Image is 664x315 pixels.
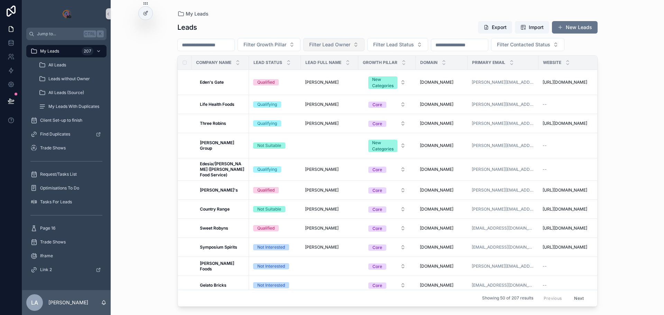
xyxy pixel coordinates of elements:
span: [PERSON_NAME] [305,225,339,231]
a: Not Suitable [253,206,297,212]
span: My Leads [186,10,209,17]
a: Not Suitable [253,142,297,149]
a: Qualified [253,79,297,85]
button: Select Button [363,203,411,215]
a: Trade Shows [26,236,107,248]
span: Filter Contacted Status [497,41,550,48]
span: [URL][DOMAIN_NAME] [543,80,587,85]
strong: [PERSON_NAME] Foods [200,261,235,271]
a: [PERSON_NAME] [305,80,354,85]
span: [DOMAIN_NAME] [420,102,453,107]
span: Tasks For Leads [40,199,72,205]
a: [PERSON_NAME] [305,225,354,231]
a: [PERSON_NAME][EMAIL_ADDRESS][DOMAIN_NAME] [472,80,534,85]
strong: Sweet Robyns [200,225,228,231]
a: [PERSON_NAME] [305,167,354,172]
span: Lead Full Name [305,60,341,65]
a: New Leads [552,21,598,34]
strong: Symposium Spirits [200,244,237,250]
div: Core [372,263,382,270]
a: Eden's Gate [200,80,245,85]
a: Country Range [200,206,245,212]
a: Request/Tasks List [26,168,107,180]
a: [PERSON_NAME][EMAIL_ADDRESS][DOMAIN_NAME] [472,263,534,269]
a: My Leads [177,10,209,17]
img: App logo [61,8,72,19]
span: LA [31,298,38,307]
span: Ctrl [84,30,96,37]
a: [DOMAIN_NAME] [420,143,463,148]
a: [PERSON_NAME][EMAIL_ADDRESS][PERSON_NAME][DOMAIN_NAME] [472,102,534,107]
a: -- [543,167,603,172]
a: [EMAIL_ADDRESS][DOMAIN_NAME] [472,225,534,231]
div: 207 [82,47,93,55]
button: Select Button [363,241,411,253]
strong: Country Range [200,206,230,212]
a: [PERSON_NAME] [305,244,354,250]
button: Select Button [303,38,365,51]
span: [PERSON_NAME] [305,121,339,126]
a: Link 2 [26,263,107,276]
a: -- [543,102,603,107]
a: Three Robins [200,121,245,126]
a: Select Button [362,279,412,292]
a: [DOMAIN_NAME] [420,80,463,85]
strong: [PERSON_NAME]'s [200,187,238,193]
span: Client Set-up to finish [40,118,82,123]
a: [URL][DOMAIN_NAME] [543,80,603,85]
a: [PERSON_NAME][EMAIL_ADDRESS][PERSON_NAME][DOMAIN_NAME] [472,143,534,148]
a: Sweet Robyns [200,225,245,231]
a: All Leads [35,59,107,71]
span: [DOMAIN_NAME] [420,187,453,193]
button: Jump to...CtrlK [26,28,107,40]
span: [URL][DOMAIN_NAME] [543,187,587,193]
div: Core [372,121,382,127]
span: My Leads With Duplicates [48,104,99,109]
a: [URL][DOMAIN_NAME] [543,121,603,126]
span: Page 16 [40,225,55,231]
a: [PERSON_NAME] [305,102,354,107]
div: Core [372,102,382,108]
span: Trade Shows [40,239,66,245]
span: My Leads [40,48,59,54]
strong: Gelato Bricks [200,282,227,288]
a: Select Button [362,117,412,130]
strong: Life Health Foods [200,102,234,107]
span: Website [543,60,561,65]
a: -- [543,282,603,288]
a: Qualified [253,187,297,193]
a: Edesia/[PERSON_NAME] ([PERSON_NAME] Food Service) [200,161,245,178]
button: Select Button [238,38,301,51]
strong: [PERSON_NAME] Group [200,140,235,151]
a: Select Button [362,98,412,111]
span: Import [529,24,544,31]
span: Trade Shows [40,145,66,151]
a: My Leads With Duplicates [35,100,107,113]
a: Select Button [362,163,412,176]
a: [URL][DOMAIN_NAME] [543,206,603,212]
a: [PERSON_NAME][EMAIL_ADDRESS][DOMAIN_NAME] [472,167,534,172]
strong: Edesia/[PERSON_NAME] ([PERSON_NAME] Food Service) [200,161,245,177]
a: Select Button [362,73,412,92]
a: Select Button [362,136,412,155]
span: Growth Pillar [363,60,397,65]
a: Qualifying [253,166,297,173]
a: [EMAIL_ADDRESS][DOMAIN_NAME] [472,244,534,250]
span: Filter Lead Owner [309,41,350,48]
a: [PERSON_NAME][EMAIL_ADDRESS][DOMAIN_NAME] [472,121,534,126]
a: Select Button [362,203,412,216]
a: [PERSON_NAME] [305,187,354,193]
div: scrollable content [22,40,111,285]
button: Select Button [363,222,411,234]
a: Tasks For Leads [26,196,107,208]
button: Select Button [363,73,411,92]
a: [PERSON_NAME][EMAIL_ADDRESS][PERSON_NAME][DOMAIN_NAME] [472,187,534,193]
span: -- [543,263,547,269]
button: Select Button [491,38,564,51]
span: Primary Email [472,60,505,65]
a: [PERSON_NAME][EMAIL_ADDRESS][DOMAIN_NAME] [472,206,534,212]
div: Core [372,187,382,194]
div: Qualifying [257,101,277,108]
span: [URL][DOMAIN_NAME] [543,244,587,250]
